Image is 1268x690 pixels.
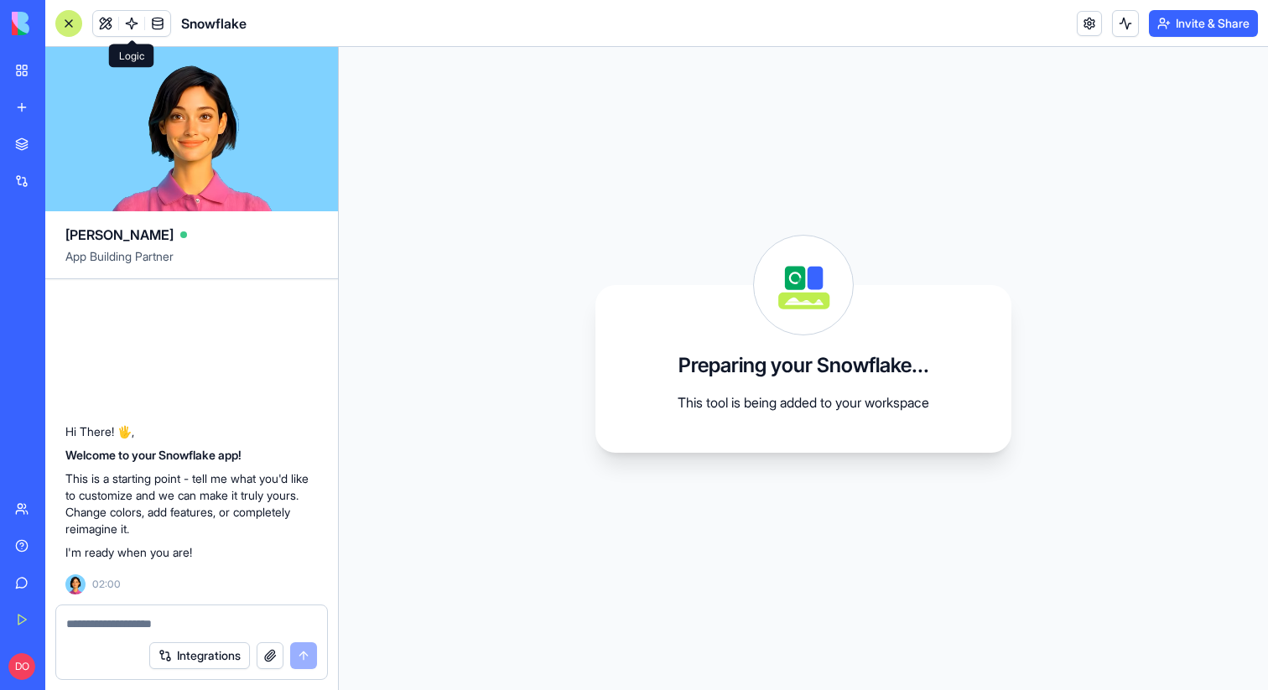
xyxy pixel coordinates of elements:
button: Invite & Share [1149,10,1258,37]
span: Snowflake [181,13,247,34]
strong: Welcome to your Snowflake app! [65,448,242,462]
p: This tool is being added to your workspace [636,392,971,412]
img: logo [12,12,116,35]
span: [PERSON_NAME] [65,225,174,245]
h3: Preparing your Snowflake... [678,352,929,379]
img: Ella_00000_wcx2te.png [65,574,86,594]
p: Hi There! 🖐️, [65,423,318,440]
span: 02:00 [92,578,121,591]
span: DO [8,653,35,680]
p: This is a starting point - tell me what you'd like to customize and we can make it truly yours. C... [65,470,318,537]
button: Integrations [149,642,250,669]
p: I'm ready when you are! [65,544,318,561]
div: Logic [109,44,154,68]
span: App Building Partner [65,248,318,278]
